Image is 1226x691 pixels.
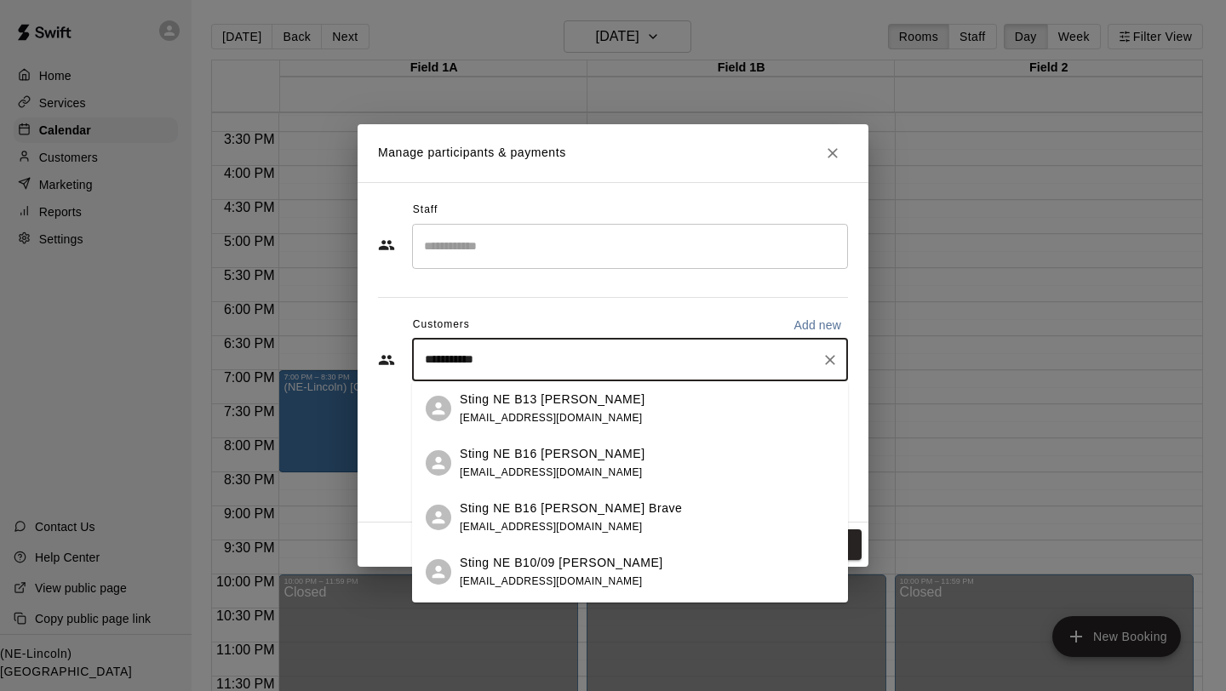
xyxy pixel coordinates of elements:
div: Start typing to search customers... [412,339,848,381]
span: Customers [413,311,470,339]
div: Sting NE B16 Waldoch [426,450,451,476]
div: Sting NE B16 Waldoch Brave [426,505,451,530]
p: Manage participants & payments [378,144,566,162]
p: Add new [793,317,841,334]
div: Sting NE B10/09 Urwin [426,559,451,585]
button: Close [817,138,848,168]
button: Clear [818,348,842,372]
svg: Customers [378,351,395,368]
div: Sting NE B13 Waldoch [426,396,451,421]
span: [EMAIL_ADDRESS][DOMAIN_NAME] [460,575,643,587]
p: Sting NE B13 [PERSON_NAME] [460,391,645,408]
p: Sting NE B16 [PERSON_NAME] [460,445,645,463]
div: Search staff [412,224,848,269]
p: Sting NE B16 [PERSON_NAME] Brave [460,500,682,517]
span: [EMAIL_ADDRESS][DOMAIN_NAME] [460,412,643,424]
p: Sting NE B10/09 [PERSON_NAME] [460,554,663,572]
button: Add new [787,311,848,339]
span: [EMAIL_ADDRESS][DOMAIN_NAME] [460,521,643,533]
span: Staff [413,197,438,224]
span: [EMAIL_ADDRESS][DOMAIN_NAME] [460,466,643,478]
svg: Staff [378,237,395,254]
